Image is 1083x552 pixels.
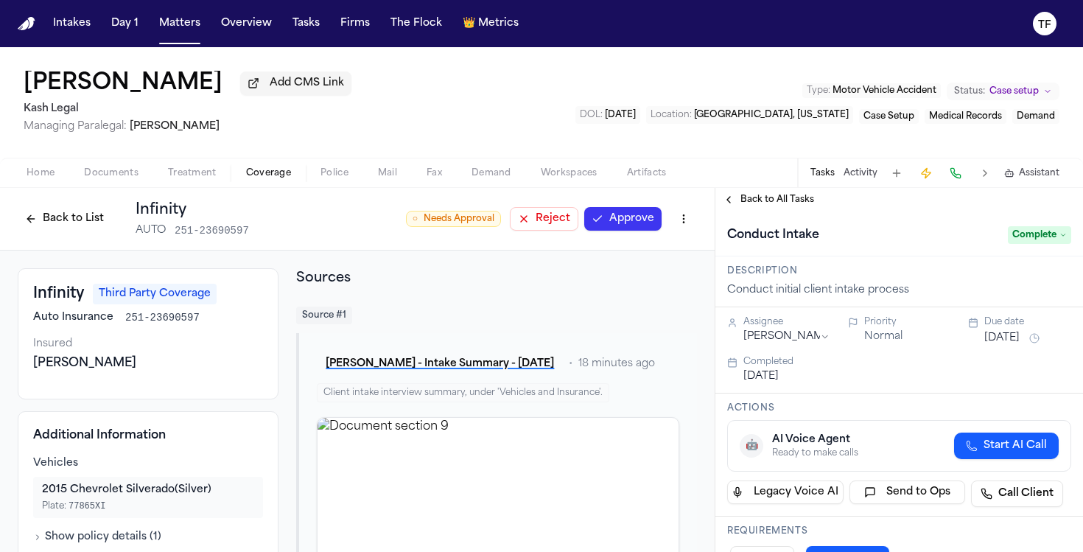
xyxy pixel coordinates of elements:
button: Edit matter name [24,71,222,97]
a: Home [18,17,35,31]
button: [DATE] [984,331,1020,346]
div: Insured [33,337,263,352]
button: Back to All Tasks [715,194,821,206]
button: Add CMS Link [240,71,351,95]
img: Finch Logo [18,17,35,31]
button: Normal [864,329,902,344]
span: Case Setup [863,112,914,121]
button: Edit service: Case Setup [859,109,919,124]
span: Source # 1 [296,307,352,324]
h1: [PERSON_NAME] [24,71,222,97]
button: Overview [215,10,278,37]
span: Workspaces [541,167,597,179]
span: Artifacts [627,167,667,179]
button: [PERSON_NAME] - Intake Summary - [DATE] [317,351,563,377]
button: Intakes [47,10,97,37]
button: Approve [584,207,662,231]
button: Tasks [287,10,326,37]
span: Mail [378,167,397,179]
button: Edit Type: Motor Vehicle Accident [802,83,941,98]
button: The Flock [385,10,448,37]
button: Tasks [810,167,835,179]
a: Call Client [971,481,1063,507]
div: AI Voice Agent [772,433,858,447]
div: Completed [743,356,1071,368]
span: Status: [954,85,985,97]
span: Coverage [246,167,291,179]
span: Location : [651,111,692,119]
button: Create Immediate Task [916,163,936,184]
span: Auto Insurance [33,310,113,325]
button: Day 1 [105,10,144,37]
button: Change status from Case setup [947,83,1059,100]
span: AUTO [136,223,166,238]
h3: Requirements [727,525,1071,537]
div: 2015 Chevrolet Silverado (Silver) [42,483,254,497]
span: [GEOGRAPHIC_DATA], [US_STATE] [694,111,849,119]
button: Show policy details (1) [33,530,161,545]
button: Add Task [886,163,907,184]
button: Activity [844,167,877,179]
span: 77865XI [69,501,105,511]
button: Firms [334,10,376,37]
span: DOL : [580,111,603,119]
span: 18 minutes ago [578,357,655,371]
span: [PERSON_NAME] [130,121,220,132]
span: Assistant [1019,167,1059,179]
h1: Infinity [136,200,249,220]
span: 251-23690597 [175,223,249,238]
h3: Infinity [33,284,84,304]
span: Treatment [168,167,217,179]
span: Medical Records [929,112,1002,121]
button: Edit service: Demand [1012,109,1059,124]
div: Assignee [743,316,830,328]
span: 🤖 [746,439,758,453]
button: Edit DOL: 2025-09-22 [575,106,640,124]
span: Managing Paralegal: [24,121,127,132]
button: Snooze task [1026,329,1043,347]
div: Ready to make calls [772,447,858,459]
span: Home [27,167,55,179]
span: Demand [1017,112,1055,121]
span: Type : [807,86,830,95]
span: Police [320,167,348,179]
span: Case setup [989,85,1039,97]
span: Third Party Coverage [93,284,217,304]
span: Demand [472,167,511,179]
span: 251-23690597 [125,310,200,325]
span: ○ [413,213,418,225]
button: Send to Ops [849,481,966,504]
button: Assistant [1004,167,1059,179]
span: Back to All Tasks [740,194,814,206]
span: Add CMS Link [270,76,344,91]
div: [PERSON_NAME] [33,354,263,372]
span: • [569,357,572,371]
span: Start AI Call [984,439,1047,453]
h2: Kash Legal [24,100,351,118]
h3: Actions [727,402,1071,414]
button: Legacy Voice AI [727,481,844,504]
div: Priority [864,316,951,328]
button: Matters [153,10,206,37]
h4: Additional Information [33,427,263,444]
button: Back to List [18,207,111,231]
button: Reject [510,207,578,231]
span: Documents [84,167,139,179]
div: Conduct initial client intake process [727,283,1071,298]
div: Vehicles [33,456,263,471]
a: crownMetrics [457,10,525,37]
h1: Conduct Intake [721,223,825,247]
span: Motor Vehicle Accident [833,86,936,95]
button: Make a Call [945,163,966,184]
span: [DATE] [605,111,636,119]
button: [DATE] [743,369,779,384]
span: Complete [1008,226,1071,244]
button: Edit service: Medical Records [925,109,1006,124]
